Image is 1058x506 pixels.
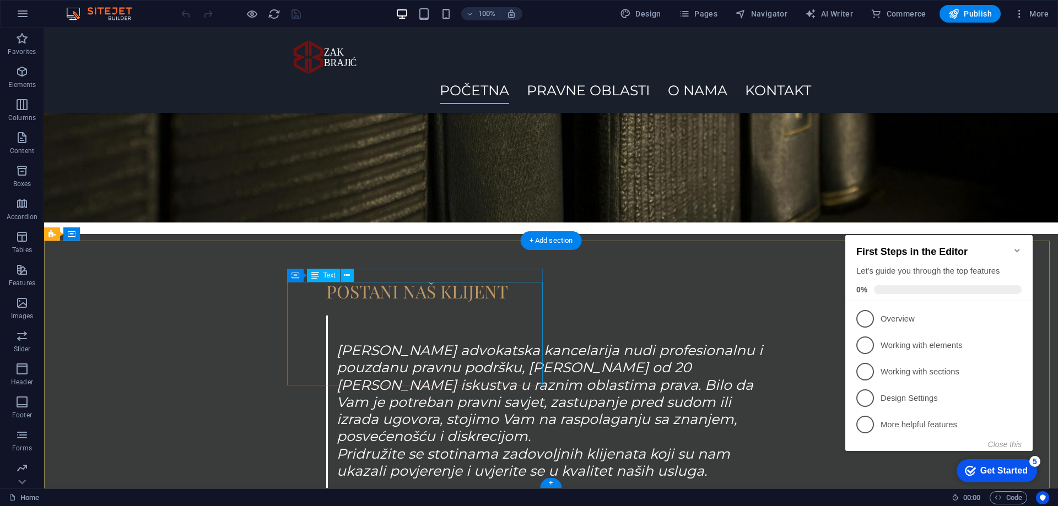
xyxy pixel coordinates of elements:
button: Pages [674,5,722,23]
p: Features [9,279,35,287]
div: Minimize checklist [172,27,181,36]
button: Commerce [866,5,931,23]
div: + Add section [521,231,582,250]
button: Navigator [731,5,792,23]
span: Design [620,8,661,19]
span: Text [323,272,336,279]
button: 100% [461,7,500,20]
span: : [971,493,973,502]
button: Design [616,5,666,23]
div: Let's guide you through the top features [15,46,181,58]
span: Pages [679,8,717,19]
li: Overview [4,86,192,113]
p: Favorites [8,47,36,56]
p: More helpful features [40,200,172,211]
p: Images [11,312,34,320]
div: Design (Ctrl+Alt+Y) [616,5,666,23]
div: Get Started [139,247,187,257]
span: More [1014,8,1049,19]
div: 5 [188,237,199,248]
li: More helpful features [4,192,192,219]
p: Footer [12,411,32,420]
img: Editor Logo [63,7,146,20]
i: On resize automatically adjust zoom level to fit chosen device. [506,9,516,19]
button: reload [267,7,280,20]
span: Navigator [735,8,787,19]
i: Reload page [268,8,280,20]
span: Commerce [871,8,926,19]
p: Forms [12,444,32,453]
p: Header [11,378,33,387]
button: Click here to leave preview mode and continue editing [245,7,258,20]
p: Elements [8,80,36,89]
p: Design Settings [40,173,172,185]
span: AI Writer [805,8,853,19]
p: Columns [8,113,36,122]
span: 00 00 [963,491,980,504]
p: Accordion [7,213,37,221]
button: Code [990,491,1027,504]
li: Working with elements [4,113,192,139]
span: Publish [948,8,992,19]
button: More [1010,5,1053,23]
p: Working with sections [40,147,172,159]
p: Boxes [13,179,31,188]
h6: Session time [952,491,981,504]
span: 0% [15,66,33,75]
button: Usercentrics [1036,491,1049,504]
li: Working with sections [4,139,192,166]
span: Code [995,491,1022,504]
p: Overview [40,94,172,106]
div: + [540,478,562,488]
button: AI Writer [801,5,857,23]
p: Slider [14,345,31,353]
p: Content [10,146,34,155]
div: Get Started 5 items remaining, 0% complete [116,240,196,263]
p: Tables [12,246,32,254]
h2: First Steps in the Editor [15,27,181,39]
li: Design Settings [4,166,192,192]
p: Working with elements [40,121,172,132]
button: Publish [940,5,1001,23]
button: Close this [147,221,181,230]
h6: 100% [478,7,495,20]
a: Click to cancel selection. Double-click to open Pages [9,491,39,504]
